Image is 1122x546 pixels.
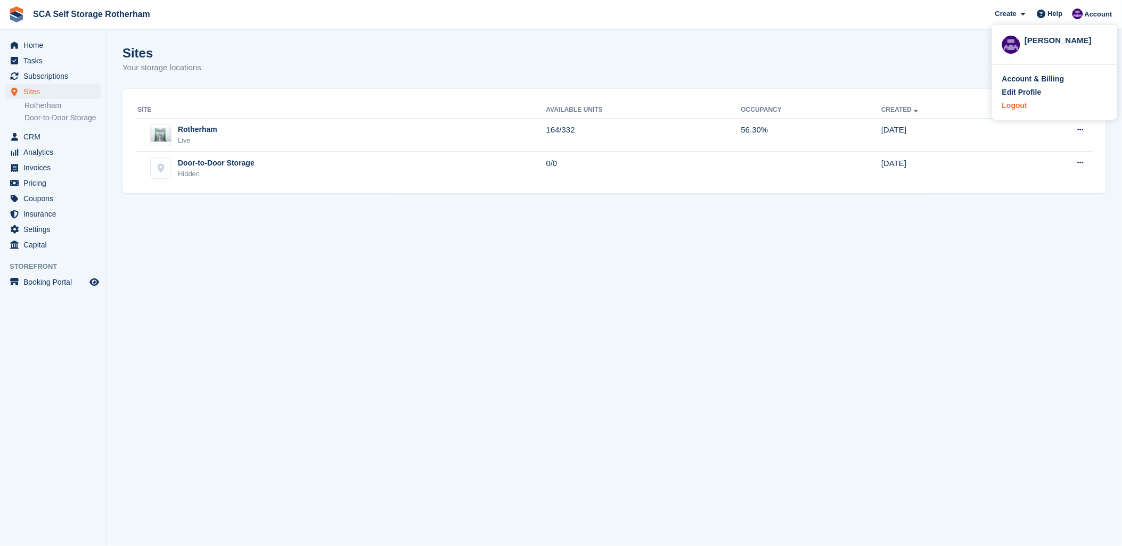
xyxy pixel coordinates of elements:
p: Your storage locations [122,62,201,74]
div: Door-to-Door Storage [178,158,255,169]
th: Available Units [546,102,741,119]
div: [PERSON_NAME] [1025,35,1107,44]
a: menu [5,176,101,191]
a: menu [5,237,101,252]
a: Edit Profile [1002,87,1107,98]
span: Subscriptions [23,69,87,84]
img: stora-icon-8386f47178a22dfd0bd8f6a31ec36ba5ce8667c1dd55bd0f319d3a0aa187defe.svg [9,6,24,22]
span: Create [995,9,1017,19]
span: Sites [23,84,87,99]
span: Capital [23,237,87,252]
span: Home [23,38,87,53]
span: Pricing [23,176,87,191]
a: menu [5,206,101,221]
a: menu [5,129,101,144]
div: Rotherham [178,124,217,135]
th: Occupancy [741,102,882,119]
span: Coupons [23,191,87,206]
a: menu [5,69,101,84]
td: 0/0 [546,152,741,185]
a: Account & Billing [1002,73,1107,85]
td: 56.30% [741,118,882,152]
a: menu [5,84,101,99]
img: Door-to-Door Storage site image placeholder [151,158,171,178]
span: Booking Portal [23,275,87,289]
div: Hidden [178,169,255,179]
th: Site [135,102,546,119]
span: Insurance [23,206,87,221]
td: [DATE] [881,152,1015,185]
img: Kelly Neesham [1072,9,1083,19]
span: Storefront [10,261,106,272]
a: menu [5,222,101,237]
a: menu [5,275,101,289]
h1: Sites [122,46,201,60]
a: Created [881,106,920,113]
a: menu [5,160,101,175]
img: Kelly Neesham [1002,36,1020,54]
span: Help [1048,9,1063,19]
span: Settings [23,222,87,237]
a: Rotherham [24,101,101,111]
a: menu [5,145,101,160]
td: [DATE] [881,118,1015,152]
a: Logout [1002,100,1107,111]
div: Live [178,135,217,146]
span: Analytics [23,145,87,160]
div: Edit Profile [1002,87,1042,98]
div: Account & Billing [1002,73,1064,85]
td: 164/332 [546,118,741,152]
a: menu [5,38,101,53]
a: menu [5,191,101,206]
span: Tasks [23,53,87,68]
span: Invoices [23,160,87,175]
a: Preview store [88,276,101,288]
span: Account [1085,9,1112,20]
img: Image of Rotherham site [151,128,171,142]
a: SCA Self Storage Rotherham [29,5,154,23]
a: menu [5,53,101,68]
a: Door-to-Door Storage [24,113,101,123]
div: Logout [1002,100,1027,111]
span: CRM [23,129,87,144]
